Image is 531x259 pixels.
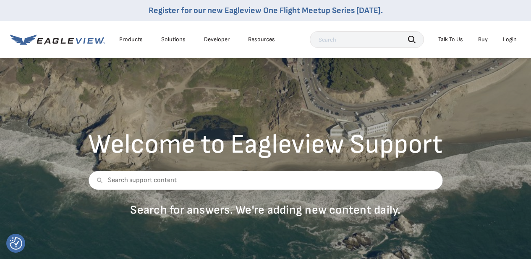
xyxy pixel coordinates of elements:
[149,5,383,16] a: Register for our new Eagleview One Flight Meetup Series [DATE].
[478,36,488,43] a: Buy
[10,237,22,250] button: Consent Preferences
[88,131,443,158] h2: Welcome to Eagleview Support
[10,237,22,250] img: Revisit consent button
[161,36,186,43] div: Solutions
[119,36,143,43] div: Products
[88,171,443,190] input: Search support content
[88,203,443,217] p: Search for answers. We're adding new content daily.
[248,36,275,43] div: Resources
[503,36,517,43] div: Login
[204,36,230,43] a: Developer
[310,31,424,48] input: Search
[438,36,463,43] div: Talk To Us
